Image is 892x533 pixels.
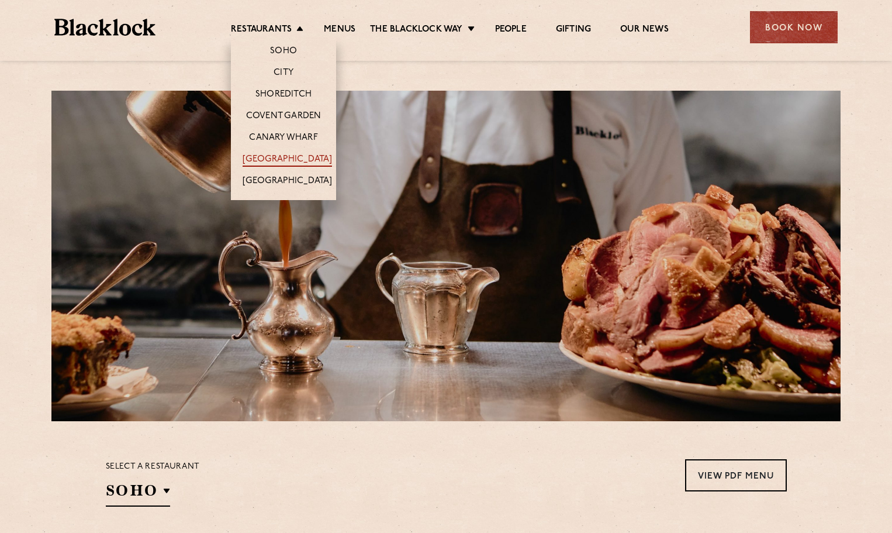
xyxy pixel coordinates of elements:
img: BL_Textured_Logo-footer-cropped.svg [54,19,155,36]
a: Covent Garden [246,111,321,123]
h2: SOHO [106,480,170,507]
a: View PDF Menu [685,459,787,491]
a: Shoreditch [255,89,312,102]
div: Book Now [750,11,838,43]
a: Our News [620,24,669,37]
a: Restaurants [231,24,292,37]
a: Menus [324,24,355,37]
a: Canary Wharf [249,132,317,145]
a: [GEOGRAPHIC_DATA] [243,176,332,188]
a: People [495,24,527,37]
a: The Blacklock Way [370,24,462,37]
a: City [274,67,293,80]
p: Select a restaurant [106,459,200,474]
a: Soho [270,46,297,59]
a: Gifting [556,24,591,37]
a: [GEOGRAPHIC_DATA] [243,154,332,167]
